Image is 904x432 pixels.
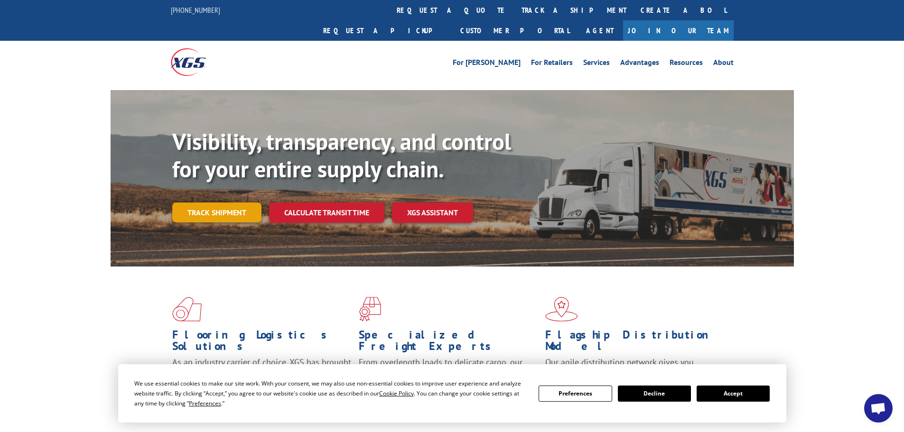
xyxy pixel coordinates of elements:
h1: Flooring Logistics Solutions [172,329,352,357]
b: Visibility, transparency, and control for your entire supply chain. [172,127,511,184]
a: [PHONE_NUMBER] [171,5,220,15]
a: Join Our Team [623,20,734,41]
a: XGS ASSISTANT [392,202,473,223]
p: From overlength loads to delicate cargo, our experienced staff knows the best way to move your fr... [359,357,538,399]
h1: Specialized Freight Experts [359,329,538,357]
a: Track shipment [172,202,261,222]
a: Request a pickup [316,20,453,41]
a: About [713,59,734,69]
img: xgs-icon-focused-on-flooring-red [359,297,381,322]
button: Preferences [539,386,612,402]
div: We use essential cookies to make our site work. With your consent, we may also use non-essential ... [134,378,527,408]
span: Preferences [189,399,221,407]
img: xgs-icon-flagship-distribution-model-red [545,297,578,322]
a: Agent [577,20,623,41]
div: Cookie Consent Prompt [118,364,786,423]
button: Accept [697,386,770,402]
a: For [PERSON_NAME] [453,59,521,69]
span: Cookie Policy [379,389,414,397]
a: For Retailers [531,59,573,69]
a: Calculate transit time [269,202,384,223]
button: Decline [618,386,691,402]
h1: Flagship Distribution Model [545,329,725,357]
a: Customer Portal [453,20,577,41]
img: xgs-icon-total-supply-chain-intelligence-red [172,297,202,322]
a: Services [583,59,610,69]
div: Open chat [864,394,893,423]
a: Advantages [620,59,659,69]
span: As an industry carrier of choice, XGS has brought innovation and dedication to flooring logistics... [172,357,351,390]
span: Our agile distribution network gives you nationwide inventory management on demand. [545,357,720,379]
a: Resources [670,59,703,69]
